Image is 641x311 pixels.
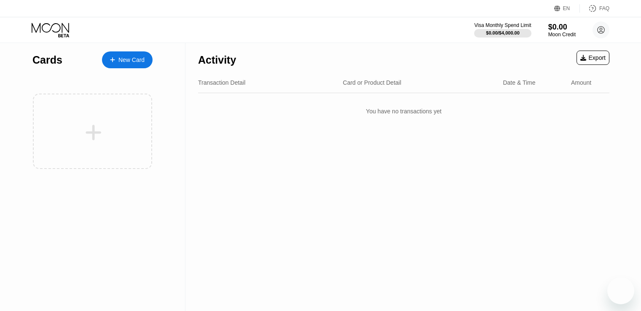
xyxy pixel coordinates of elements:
[563,5,570,11] div: EN
[32,54,62,66] div: Cards
[503,79,535,86] div: Date & Time
[548,23,576,32] div: $0.00
[102,51,153,68] div: New Card
[548,23,576,38] div: $0.00Moon Credit
[580,54,606,61] div: Export
[580,4,609,13] div: FAQ
[554,4,580,13] div: EN
[198,79,245,86] div: Transaction Detail
[577,51,609,65] div: Export
[474,22,531,28] div: Visa Monthly Spend Limit
[571,79,591,86] div: Amount
[474,22,531,38] div: Visa Monthly Spend Limit$0.00/$4,000.00
[607,277,634,304] iframe: Button to launch messaging window
[486,30,520,35] div: $0.00 / $4,000.00
[343,79,402,86] div: Card or Product Detail
[118,56,145,64] div: New Card
[599,5,609,11] div: FAQ
[198,54,236,66] div: Activity
[548,32,576,38] div: Moon Credit
[198,99,609,123] div: You have no transactions yet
